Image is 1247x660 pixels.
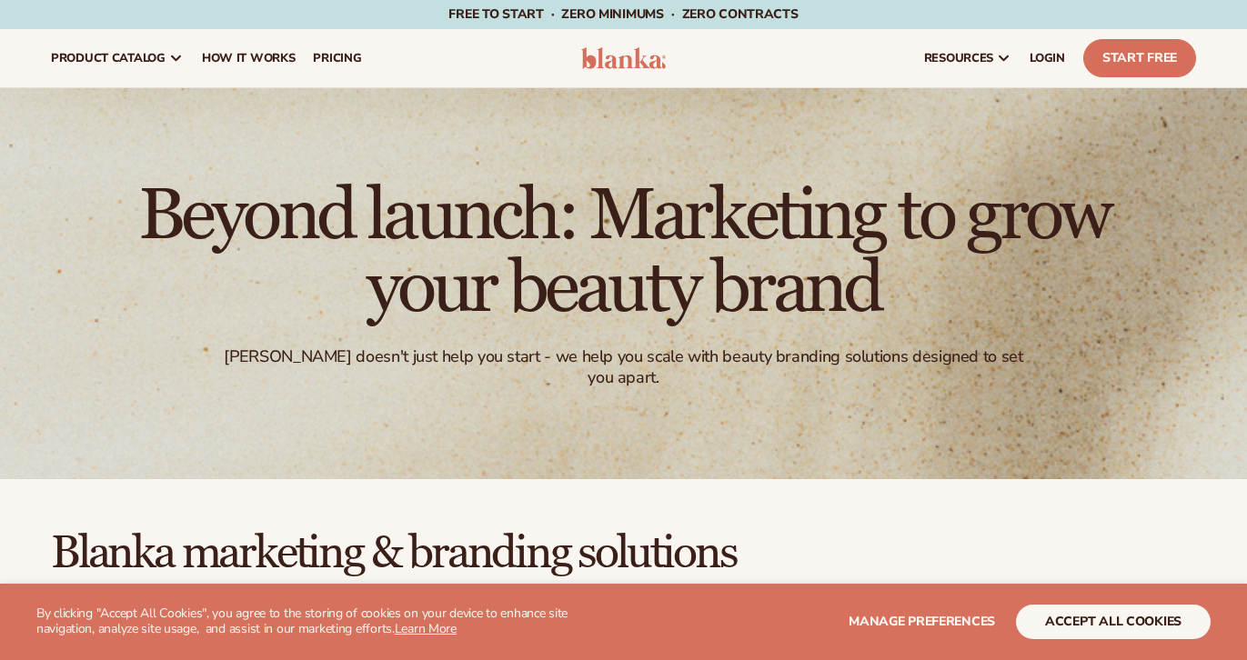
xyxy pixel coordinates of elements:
[36,606,624,637] p: By clicking "Accept All Cookies", you agree to the storing of cookies on your device to enhance s...
[202,51,296,65] span: How It Works
[915,29,1021,87] a: resources
[1083,39,1196,77] a: Start Free
[448,5,798,23] span: Free to start · ZERO minimums · ZERO contracts
[1030,51,1065,65] span: LOGIN
[1016,605,1211,639] button: accept all cookies
[849,613,995,630] span: Manage preferences
[581,47,667,69] img: logo
[217,346,1030,389] div: [PERSON_NAME] doesn't just help you start - we help you scale with beauty branding solutions desi...
[313,51,361,65] span: pricing
[849,605,995,639] button: Manage preferences
[51,51,166,65] span: product catalog
[1021,29,1074,87] a: LOGIN
[304,29,370,87] a: pricing
[42,29,193,87] a: product catalog
[924,51,993,65] span: resources
[395,620,457,637] a: Learn More
[124,179,1124,325] h1: Beyond launch: Marketing to grow your beauty brand
[193,29,305,87] a: How It Works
